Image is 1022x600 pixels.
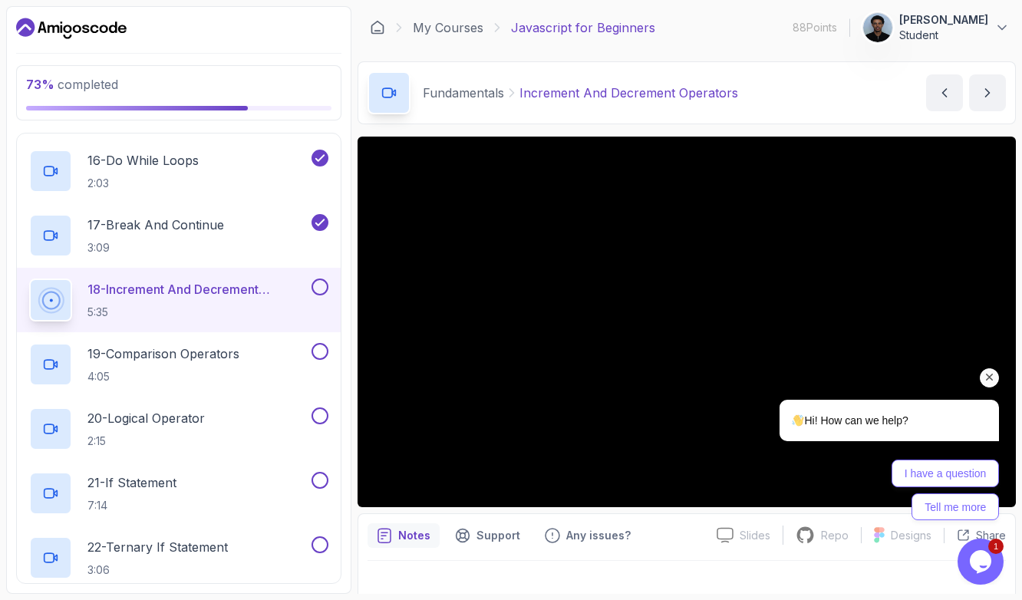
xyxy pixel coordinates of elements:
img: user profile image [863,13,892,42]
button: user profile image[PERSON_NAME]Student [862,12,1010,43]
button: next content [969,74,1006,111]
p: 21 - If Statement [87,473,176,492]
p: 4:05 [87,369,239,384]
button: previous content [926,74,963,111]
span: 73 % [26,77,54,92]
a: Dashboard [370,20,385,35]
p: Slides [740,528,770,543]
p: Notes [398,528,430,543]
p: Support [476,528,520,543]
button: 17-Break And Continue3:09 [29,214,328,257]
iframe: chat widget [958,539,1007,585]
p: 7:14 [87,498,176,513]
span: completed [26,77,118,92]
p: 2:03 [87,176,199,191]
p: 17 - Break And Continue [87,216,224,234]
p: Fundamentals [423,84,504,102]
iframe: chat widget [730,261,1007,531]
p: 18 - Increment And Decrement Operators [87,280,308,298]
p: 22 - Ternary If Statement [87,538,228,556]
p: 20 - Logical Operator [87,409,205,427]
p: 3:09 [87,240,224,255]
button: Feedback button [536,523,640,548]
button: Support button [446,523,529,548]
button: notes button [368,523,440,548]
button: 18-Increment And Decrement Operators5:35 [29,279,328,321]
p: Repo [821,528,849,543]
iframe: 18 - Increment and Decrement Operators [358,137,1016,507]
p: 88 Points [793,20,837,35]
a: Dashboard [16,16,127,41]
p: Any issues? [566,528,631,543]
a: My Courses [413,18,483,37]
p: 3:06 [87,562,228,578]
button: 16-Do While Loops2:03 [29,150,328,193]
p: Share [976,528,1006,543]
p: 19 - Comparison Operators [87,345,239,363]
button: 21-If Statement7:14 [29,472,328,515]
button: Share [944,528,1006,543]
button: 20-Logical Operator2:15 [29,407,328,450]
button: 19-Comparison Operators4:05 [29,343,328,386]
p: 2:15 [87,434,205,449]
p: Student [899,28,988,43]
p: 5:35 [87,305,308,320]
p: [PERSON_NAME] [899,12,988,28]
p: Designs [891,528,931,543]
button: 22-Ternary If Statement3:06 [29,536,328,579]
p: 16 - Do While Loops [87,151,199,170]
p: Increment And Decrement Operators [519,84,738,102]
p: Javascript for Beginners [511,18,655,37]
